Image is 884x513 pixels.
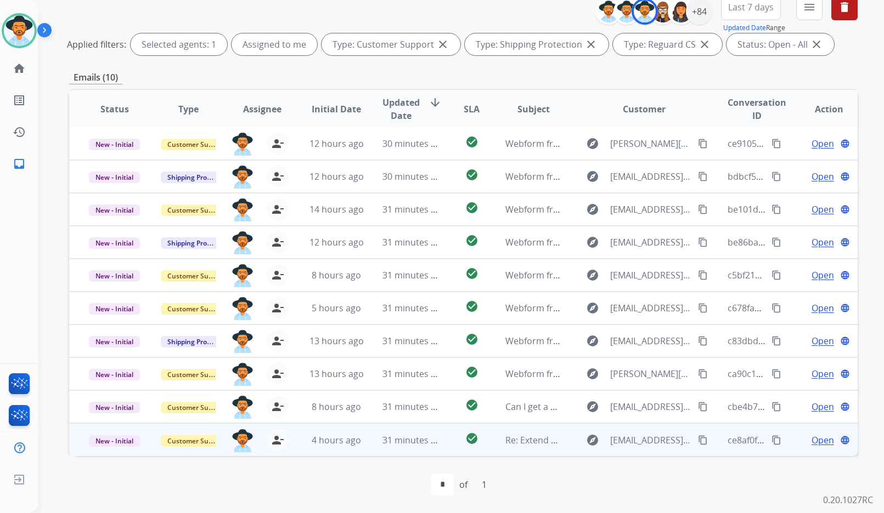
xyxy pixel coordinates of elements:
[89,336,140,347] span: New - Initial
[840,303,850,313] mat-icon: language
[232,33,317,55] div: Assigned to me
[382,335,446,347] span: 31 minutes ago
[465,333,478,346] mat-icon: check_circle
[161,303,232,315] span: Customer Support
[505,335,754,347] span: Webform from [EMAIL_ADDRESS][DOMAIN_NAME] on [DATE]
[772,204,781,214] mat-icon: content_copy
[698,435,708,445] mat-icon: content_copy
[382,401,446,413] span: 31 minutes ago
[465,267,478,280] mat-icon: check_circle
[772,402,781,412] mat-icon: content_copy
[465,366,478,379] mat-icon: check_circle
[610,236,691,249] span: [EMAIL_ADDRESS][DOMAIN_NAME]
[309,170,364,183] span: 12 hours ago
[232,231,254,254] img: agent-avatar
[840,204,850,214] mat-icon: language
[586,236,599,249] mat-icon: explore
[698,204,708,214] mat-icon: content_copy
[436,38,449,51] mat-icon: close
[465,201,478,214] mat-icon: check_circle
[812,434,834,447] span: Open
[232,133,254,156] img: agent-avatar
[840,336,850,346] mat-icon: language
[89,402,140,413] span: New - Initial
[812,367,834,380] span: Open
[698,303,708,313] mat-icon: content_copy
[161,237,236,249] span: Shipping Protection
[178,102,199,116] span: Type
[772,139,781,149] mat-icon: content_copy
[232,330,254,353] img: agent-avatar
[586,170,599,183] mat-icon: explore
[584,38,598,51] mat-icon: close
[610,203,691,216] span: [EMAIL_ADDRESS][DOMAIN_NAME]
[505,170,754,183] span: Webform from [EMAIL_ADDRESS][DOMAIN_NAME] on [DATE]
[586,400,599,413] mat-icon: explore
[840,172,850,181] mat-icon: language
[429,96,442,109] mat-icon: arrow_downward
[698,237,708,247] mat-icon: content_copy
[161,402,232,413] span: Customer Support
[586,367,599,380] mat-icon: explore
[382,302,446,314] span: 31 minutes ago
[840,435,850,445] mat-icon: language
[271,137,284,150] mat-icon: person_remove
[840,402,850,412] mat-icon: language
[309,335,364,347] span: 13 hours ago
[232,264,254,287] img: agent-avatar
[382,434,446,446] span: 31 minutes ago
[382,269,446,281] span: 31 minutes ago
[271,301,284,315] mat-icon: person_remove
[812,203,834,216] span: Open
[232,198,254,221] img: agent-avatar
[505,269,754,281] span: Webform from [EMAIL_ADDRESS][DOMAIN_NAME] on [DATE]
[161,336,236,347] span: Shipping Protection
[810,38,823,51] mat-icon: close
[473,474,496,495] div: 1
[505,138,822,150] span: Webform from [PERSON_NAME][EMAIL_ADDRESS][DOMAIN_NAME] on [DATE]
[309,203,364,215] span: 14 hours ago
[382,368,446,380] span: 31 minutes ago
[613,33,722,55] div: Type: Reguard CS
[728,96,786,122] span: Conversation ID
[89,237,140,249] span: New - Initial
[698,369,708,379] mat-icon: content_copy
[772,303,781,313] mat-icon: content_copy
[271,434,284,447] mat-icon: person_remove
[161,435,232,447] span: Customer Support
[840,139,850,149] mat-icon: language
[586,301,599,315] mat-icon: explore
[271,269,284,282] mat-icon: person_remove
[131,33,227,55] div: Selected agents: 1
[586,334,599,347] mat-icon: explore
[309,236,364,248] span: 12 hours ago
[271,367,284,380] mat-icon: person_remove
[772,172,781,181] mat-icon: content_copy
[161,369,232,380] span: Customer Support
[727,33,834,55] div: Status: Open - All
[67,38,126,51] p: Applied filters:
[623,102,666,116] span: Customer
[13,94,26,107] mat-icon: list_alt
[232,166,254,189] img: agent-avatar
[728,5,774,9] span: Last 7 days
[505,302,754,314] span: Webform from [EMAIL_ADDRESS][DOMAIN_NAME] on [DATE]
[586,434,599,447] mat-icon: explore
[312,102,361,116] span: Initial Date
[89,204,140,216] span: New - Initial
[309,368,364,380] span: 13 hours ago
[610,400,691,413] span: [EMAIL_ADDRESS][DOMAIN_NAME]
[505,236,754,248] span: Webform from [EMAIL_ADDRESS][DOMAIN_NAME] on [DATE]
[465,234,478,247] mat-icon: check_circle
[812,137,834,150] span: Open
[89,435,140,447] span: New - Initial
[13,62,26,75] mat-icon: home
[772,369,781,379] mat-icon: content_copy
[812,334,834,347] span: Open
[505,401,711,413] span: Can I get a update on when you sending ring back
[610,334,691,347] span: [EMAIL_ADDRESS][DOMAIN_NAME]
[586,269,599,282] mat-icon: explore
[465,33,609,55] div: Type: Shipping Protection
[812,301,834,315] span: Open
[89,139,140,150] span: New - Initial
